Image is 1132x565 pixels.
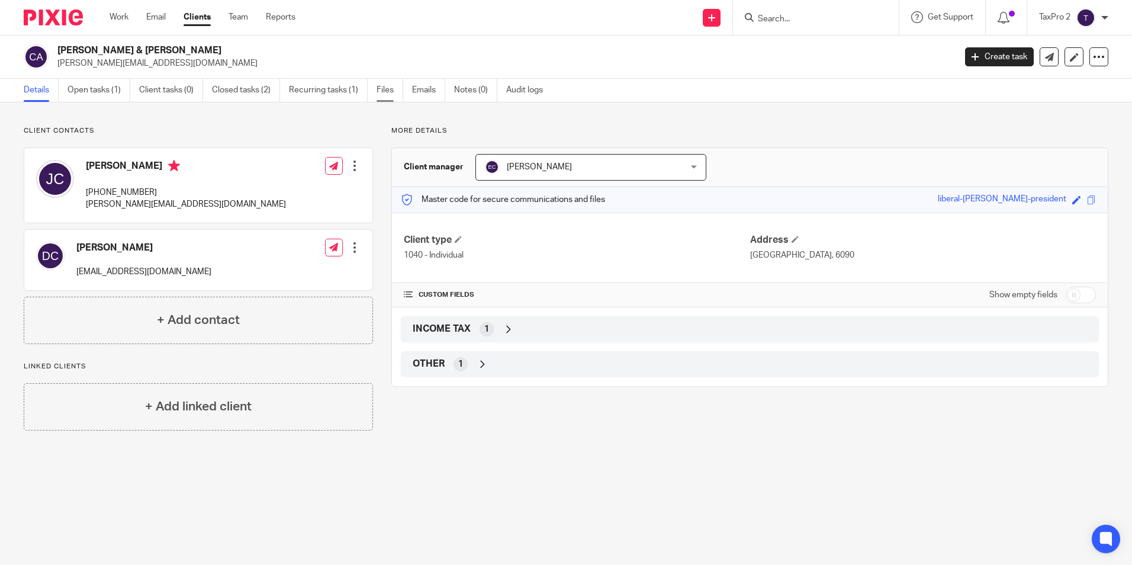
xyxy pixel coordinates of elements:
p: [EMAIL_ADDRESS][DOMAIN_NAME] [76,266,211,278]
i: Primary [168,160,180,172]
input: Search [757,14,863,25]
h4: [PERSON_NAME] [86,160,286,175]
h2: [PERSON_NAME] & [PERSON_NAME] [57,44,769,57]
div: liberal-[PERSON_NAME]-president [938,193,1066,207]
a: Emails [412,79,445,102]
a: Reports [266,11,295,23]
p: 1040 - Individual [404,249,750,261]
label: Show empty fields [989,289,1057,301]
p: TaxPro 2 [1039,11,1070,23]
p: Master code for secure communications and files [401,194,605,206]
h4: CUSTOM FIELDS [404,290,750,300]
a: Closed tasks (2) [212,79,280,102]
h4: [PERSON_NAME] [76,242,211,254]
img: Pixie [24,9,83,25]
a: Files [377,79,403,102]
p: [PHONE_NUMBER] [86,187,286,198]
h4: + Add contact [157,311,240,329]
a: Work [110,11,128,23]
span: INCOME TAX [413,323,471,335]
span: 1 [458,358,463,370]
a: Clients [184,11,211,23]
h4: + Add linked client [145,397,252,416]
h4: Client type [404,234,750,246]
a: Details [24,79,59,102]
img: svg%3E [36,242,65,270]
p: [PERSON_NAME][EMAIL_ADDRESS][DOMAIN_NAME] [86,198,286,210]
p: [PERSON_NAME][EMAIL_ADDRESS][DOMAIN_NAME] [57,57,947,69]
img: svg%3E [1076,8,1095,27]
h3: Client manager [404,161,464,173]
a: Recurring tasks (1) [289,79,368,102]
p: Client contacts [24,126,373,136]
span: 1 [484,323,489,335]
img: svg%3E [36,160,74,198]
p: More details [391,126,1108,136]
span: OTHER [413,358,445,370]
img: svg%3E [24,44,49,69]
a: Notes (0) [454,79,497,102]
a: Create task [965,47,1034,66]
a: Email [146,11,166,23]
a: Audit logs [506,79,552,102]
a: Client tasks (0) [139,79,203,102]
h4: Address [750,234,1096,246]
a: Open tasks (1) [67,79,130,102]
a: Team [229,11,248,23]
span: [PERSON_NAME] [507,163,572,171]
p: Linked clients [24,362,373,371]
img: svg%3E [485,160,499,174]
span: Get Support [928,13,973,21]
p: [GEOGRAPHIC_DATA], 6090 [750,249,1096,261]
